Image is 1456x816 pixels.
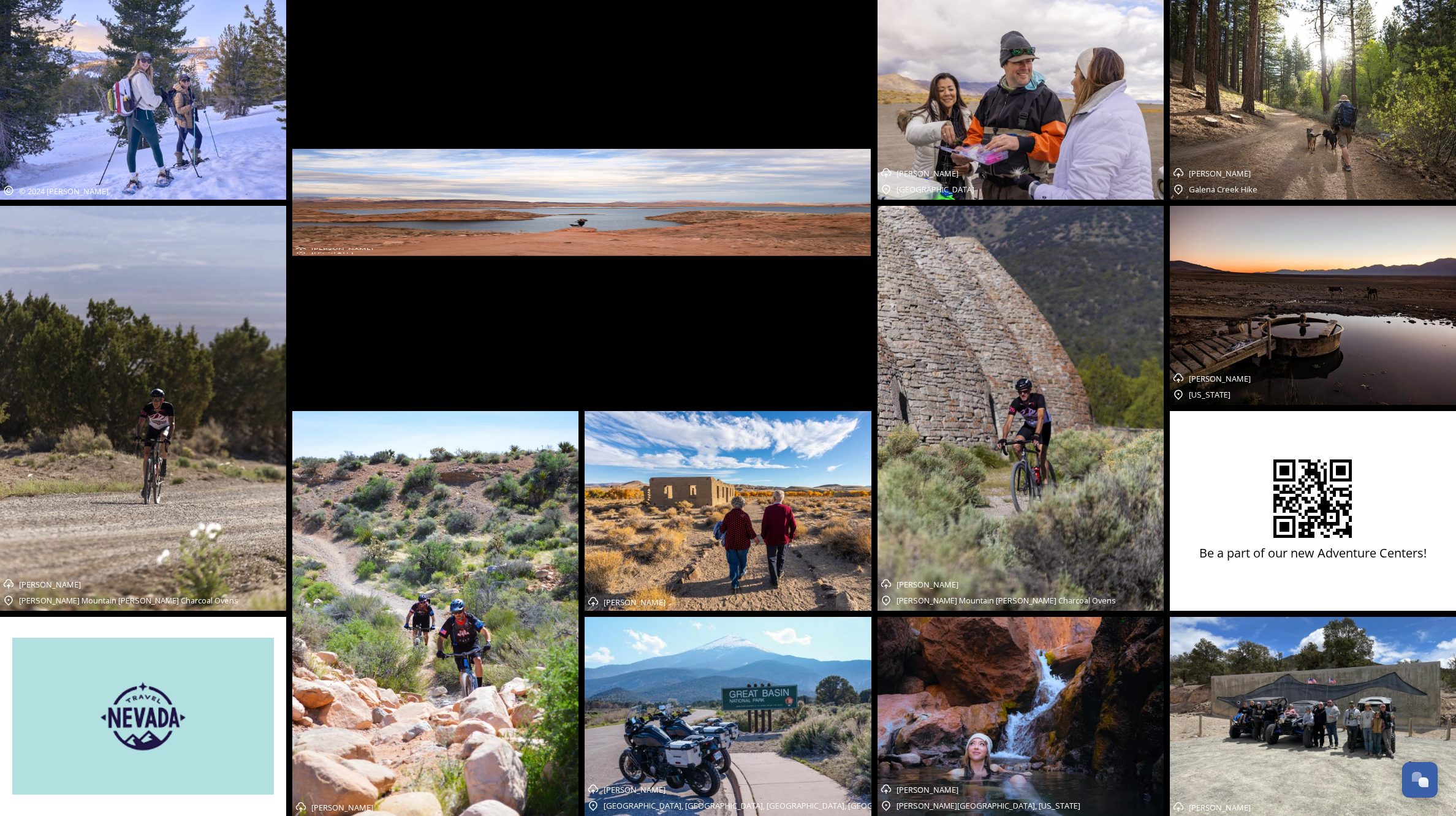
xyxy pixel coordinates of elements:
[897,784,958,795] span: [PERSON_NAME]
[311,252,353,255] span: [US_STATE]
[897,168,958,179] span: [PERSON_NAME]
[1199,544,1427,562] span: Be a part of our new Adventure Centers!
[1189,802,1251,813] span: [PERSON_NAME]
[897,579,958,590] span: [PERSON_NAME]
[311,802,373,813] span: [PERSON_NAME]
[585,411,871,611] img: df9bd570-128f-4dcb-8b34-5db372489892.jpg
[1189,168,1251,179] span: [PERSON_NAME]
[19,186,108,197] span: © 2024 [PERSON_NAME]
[897,595,1116,606] span: [PERSON_NAME] Mountain [PERSON_NAME] Charcoal Ovens
[604,597,665,608] span: [PERSON_NAME]
[604,784,665,795] span: [PERSON_NAME]
[1402,762,1438,798] button: Open Chat
[1170,206,1456,406] img: c704a9c2-5af0-4d27-a942-4f51179fff27.jpg
[1189,389,1230,400] span: [US_STATE]
[12,638,274,795] img: download.png
[1189,184,1257,195] span: Galena Creek Hike
[1189,373,1251,384] span: [PERSON_NAME]
[292,411,578,816] img: cdb27876-80c8-400b-8281-68dc50bb8415.jpg
[878,206,1164,611] img: def53117-1bef-45c7-a84a-823f03e40b01.jpg
[19,595,238,606] span: [PERSON_NAME] Mountain [PERSON_NAME] Charcoal Ovens
[311,247,373,251] span: [PERSON_NAME]
[897,800,1080,811] span: [PERSON_NAME][GEOGRAPHIC_DATA], [US_STATE]
[19,579,81,590] span: [PERSON_NAME]
[292,149,871,255] img: a49ca278-65ac-460a-a1c8-c8420311f5bf.jpg
[897,184,974,195] span: [GEOGRAPHIC_DATA]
